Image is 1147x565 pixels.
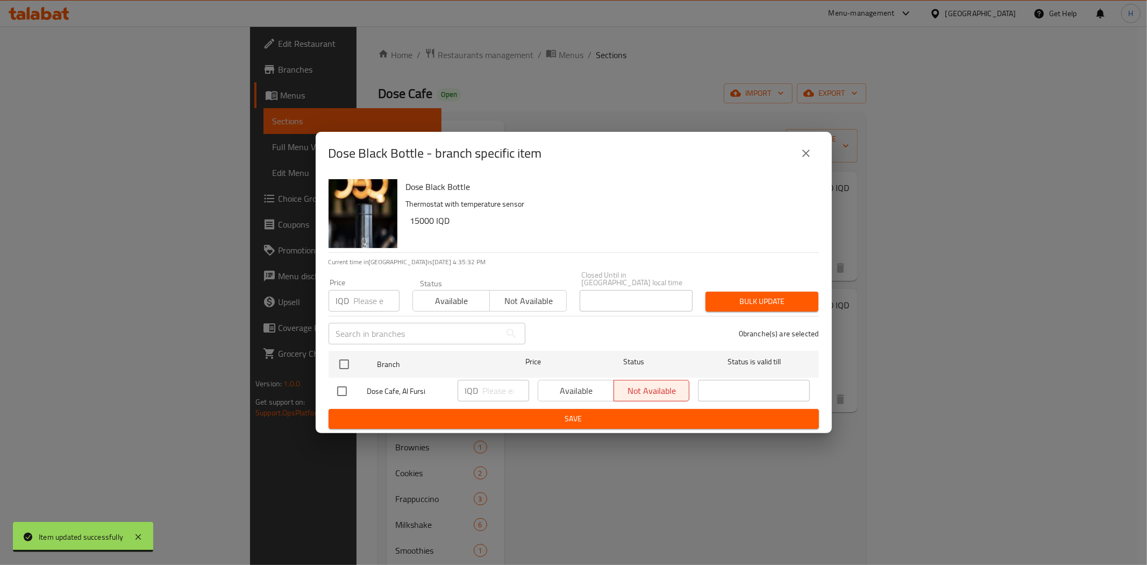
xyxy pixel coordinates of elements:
input: Please enter price [483,380,529,401]
button: Available [412,290,490,312]
span: Branch [377,358,489,371]
p: Current time in [GEOGRAPHIC_DATA] is [DATE] 4:35:32 PM [329,257,819,267]
h6: Dose Black Bottle [406,179,810,194]
input: Search in branches [329,323,501,344]
button: Save [329,409,819,429]
p: 0 branche(s) are selected [739,328,819,339]
img: Dose Black Bottle [329,179,397,248]
span: Status [578,355,689,369]
button: Bulk update [706,292,818,312]
div: Item updated successfully [39,531,123,543]
p: Thermostat with temperature sensor [406,197,810,211]
span: Bulk update [714,295,810,308]
span: Not available [494,293,562,309]
span: Available [417,293,486,309]
button: Not available [489,290,567,312]
button: close [793,140,819,166]
span: Price [497,355,569,369]
p: IQD [336,294,350,307]
input: Please enter price [354,290,400,312]
h6: 15000 IQD [410,213,810,228]
span: Dose Cafe, Al Fursi [367,385,449,398]
span: Save [337,412,810,426]
p: IQD [465,384,479,397]
span: Status is valid till [698,355,810,369]
h2: Dose Black Bottle - branch specific item [329,145,542,162]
